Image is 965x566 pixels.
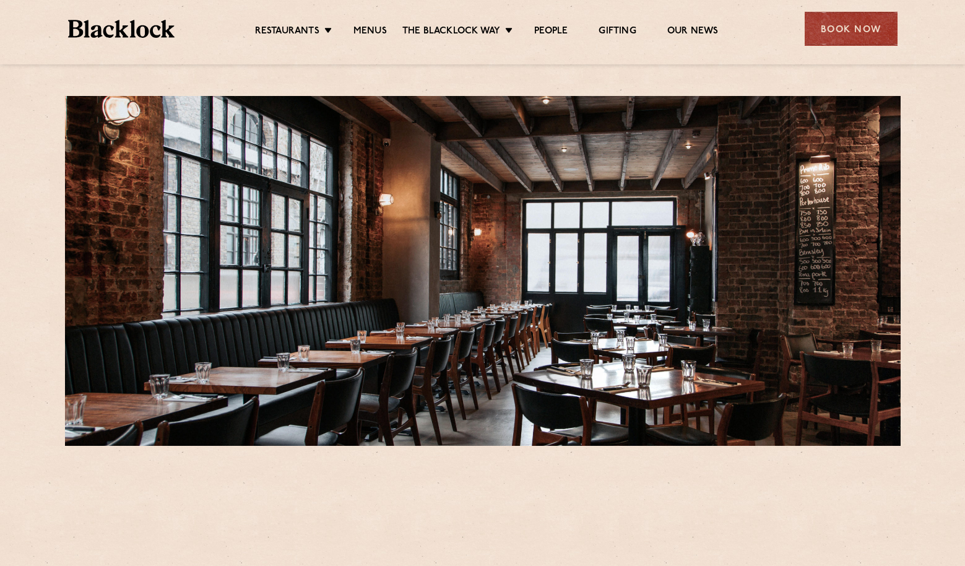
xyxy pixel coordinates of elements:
img: BL_Textured_Logo-footer-cropped.svg [68,20,175,38]
a: Gifting [599,25,636,39]
a: Menus [353,25,387,39]
div: Book Now [805,12,898,46]
a: The Blacklock Way [402,25,500,39]
a: People [534,25,568,39]
a: Our News [667,25,719,39]
a: Restaurants [255,25,319,39]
